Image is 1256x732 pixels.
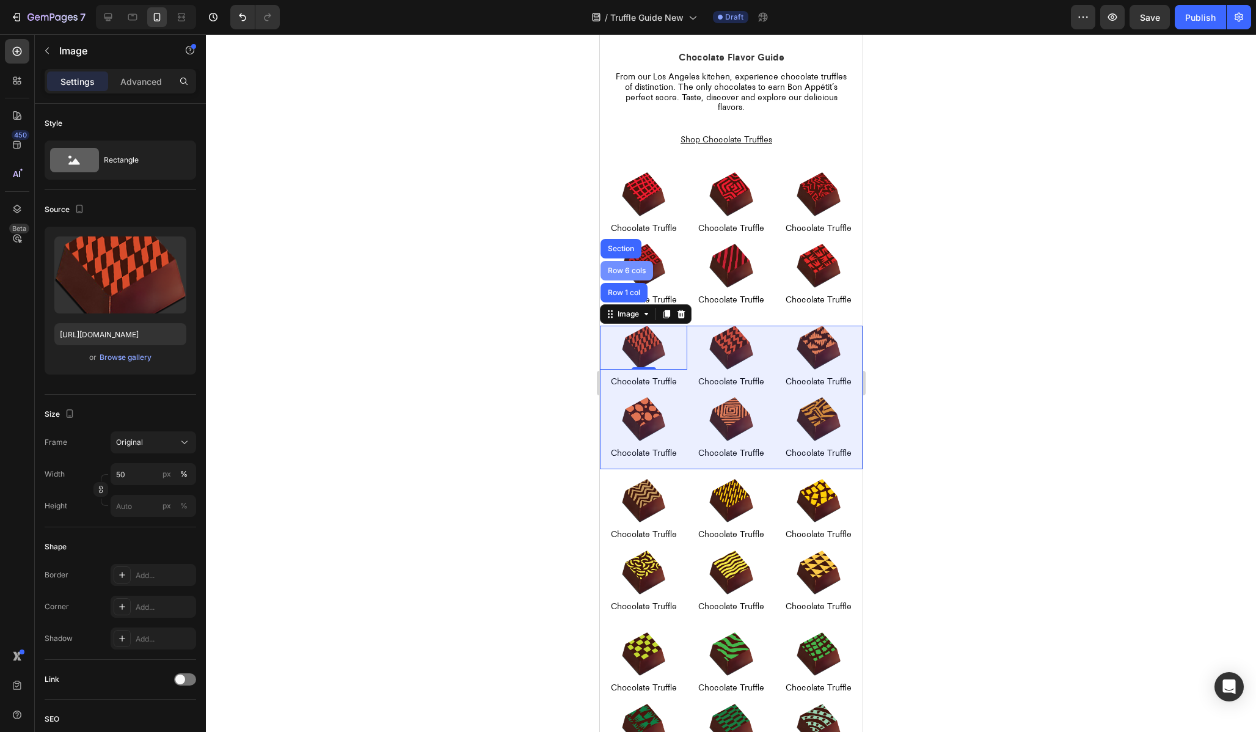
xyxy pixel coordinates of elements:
div: Size [45,406,77,423]
span: Original [116,437,143,448]
div: Undo/Redo [230,5,280,29]
label: Height [45,500,67,511]
button: % [159,499,174,513]
img: compartes-chocolate-truffle-01_0023.png [109,670,153,714]
div: Add... [136,634,193,645]
div: Publish [1185,11,1216,24]
div: Border [45,569,68,580]
div: Corner [45,601,69,612]
span: / [605,11,608,24]
iframe: Design area [600,34,863,732]
button: Save [1130,5,1170,29]
span: Truffle Guide New [610,11,684,24]
p: 7 [80,10,86,24]
div: px [162,500,171,511]
div: Add... [136,602,193,613]
div: Link [45,674,59,685]
label: Width [45,469,65,480]
button: % [159,467,174,481]
label: Frame [45,437,67,448]
input: px% [111,495,196,517]
button: px [177,499,191,513]
img: compartes-chocolate-truffle-01_0024.png [197,670,241,714]
div: SEO [45,714,59,725]
div: Browse gallery [100,352,152,363]
img: compartes-chocolate-truffle-01_0022.png [22,670,66,714]
div: Beta [9,224,29,233]
div: 450 [12,130,29,140]
button: px [177,467,191,481]
input: https://example.com/image.jpg [54,323,186,345]
div: Shape [45,541,67,552]
div: Open Intercom Messenger [1214,672,1244,701]
div: Source [45,202,87,218]
button: Browse gallery [99,351,152,364]
input: px% [111,463,196,485]
p: Image [59,43,163,58]
span: Draft [725,12,743,23]
button: Publish [1175,5,1226,29]
img: preview-image [54,236,186,313]
div: % [180,469,188,480]
button: Original [111,431,196,453]
p: Settings [60,75,95,88]
div: Rectangle [104,146,178,174]
div: % [180,500,188,511]
span: or [89,350,97,365]
div: Add... [136,570,193,581]
span: Save [1140,12,1160,23]
div: Shadow [45,633,73,644]
div: px [162,469,171,480]
p: Advanced [120,75,162,88]
div: Style [45,118,62,129]
button: 7 [5,5,91,29]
